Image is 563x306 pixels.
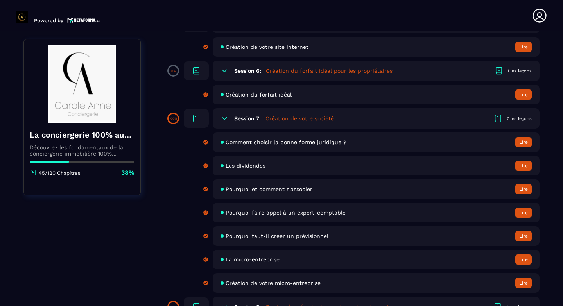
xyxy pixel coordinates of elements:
button: Lire [515,231,532,241]
p: 100% [169,117,177,120]
img: logo-branding [16,11,28,23]
h5: Création de votre société [265,115,334,122]
span: Création du forfait idéal [226,91,292,98]
button: Lire [515,161,532,171]
h5: Création du forfait idéal pour les propriétaires [266,67,393,75]
span: La micro-entreprise [226,256,280,263]
button: Lire [515,208,532,218]
button: Lire [515,137,532,147]
p: Powered by [34,18,63,23]
button: Lire [515,278,532,288]
h6: Session 6: [234,68,261,74]
button: Lire [515,254,532,265]
span: Les dividendes [226,163,265,169]
img: logo [67,17,100,23]
h4: La conciergerie 100% automatisée [30,129,134,140]
button: Lire [515,184,532,194]
p: 45/120 Chapitres [39,170,81,176]
button: Lire [515,42,532,52]
span: Création de votre micro-entreprise [226,280,321,286]
span: Pourquoi et comment s'associer [226,186,312,192]
span: Création de votre site internet [226,44,308,50]
span: Pourquoi faut-il créer un prévisionnel [226,233,328,239]
img: banner [30,45,134,123]
button: Lire [515,89,532,100]
span: Pourquoi faire appel à un expert-comptable [226,209,346,216]
p: 0% [171,69,176,73]
h6: Session 7: [234,115,261,122]
div: 7 les leçons [507,116,532,122]
span: Comment choisir la bonne forme juridique ? [226,139,346,145]
p: Découvrez les fondamentaux de la conciergerie immobilière 100% automatisée. Cette formation est c... [30,144,134,157]
div: 1 les leçons [507,68,532,74]
p: 38% [121,168,134,177]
